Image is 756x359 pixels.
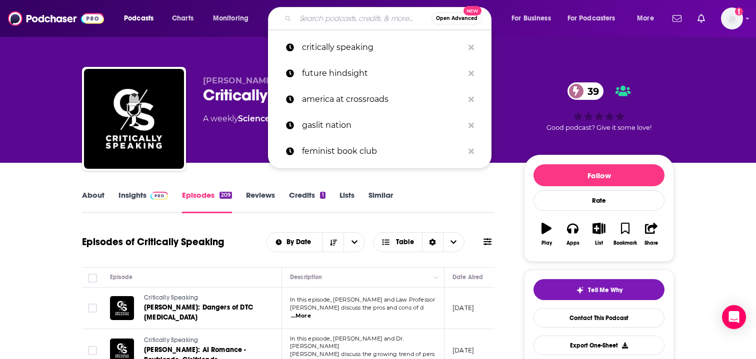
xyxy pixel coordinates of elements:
button: open menu [504,10,563,26]
span: Toggle select row [88,304,97,313]
div: A weekly podcast [203,113,380,125]
h2: Choose List sort [266,232,365,252]
a: [PERSON_NAME]: Dangers of DTC [MEDICAL_DATA] [144,303,264,323]
a: Science [238,114,270,123]
button: Open AdvancedNew [431,12,482,24]
input: Search podcasts, credits, & more... [295,10,431,26]
button: Choose View [373,232,464,252]
span: Critically Speaking [144,294,198,301]
button: open menu [117,10,166,26]
span: 39 [577,82,604,100]
a: Charts [165,10,199,26]
a: Episodes209 [182,190,232,213]
button: Column Actions [430,272,442,284]
a: Show notifications dropdown [693,10,709,27]
p: future hindsight [302,60,463,86]
span: Podcasts [124,11,153,25]
span: [PERSON_NAME] discuss the pros and cons of d [290,304,424,311]
a: Critically Speaking [144,294,264,303]
a: 39 [567,82,604,100]
img: Critically Speaking [84,69,184,169]
div: Play [541,240,552,246]
a: future hindsight [268,60,491,86]
span: For Podcasters [567,11,615,25]
button: open menu [343,233,364,252]
span: More [637,11,654,25]
a: InsightsPodchaser Pro [118,190,168,213]
a: Credits1 [289,190,325,213]
a: Contact This Podcast [533,308,664,328]
img: tell me why sparkle [576,286,584,294]
div: Share [644,240,658,246]
span: ...More [291,312,311,320]
button: open menu [266,239,323,246]
button: Apps [559,216,585,252]
img: Podchaser Pro [150,192,168,200]
img: User Profile [721,7,743,29]
a: feminist book club [268,138,491,164]
span: In this episode, [PERSON_NAME] and Law Professor [290,296,435,303]
div: Episode [110,271,132,283]
button: tell me why sparkleTell Me Why [533,279,664,300]
svg: Add a profile image [735,7,743,15]
div: Bookmark [613,240,637,246]
div: List [595,240,603,246]
span: Critically Speaking [144,337,198,344]
a: Critically Speaking [144,336,264,345]
button: Show profile menu [721,7,743,29]
span: In this episode, [PERSON_NAME] and Dr. [PERSON_NAME] [290,335,404,350]
span: [PERSON_NAME] [203,76,274,85]
p: [DATE] [452,346,474,355]
span: By Date [286,239,314,246]
span: [PERSON_NAME]: Dangers of DTC [MEDICAL_DATA] [144,303,253,322]
button: Follow [533,164,664,186]
span: Charts [172,11,193,25]
span: Toggle select row [88,346,97,355]
a: Show notifications dropdown [668,10,685,27]
button: Bookmark [612,216,638,252]
span: Table [396,239,414,246]
span: Open Advanced [436,16,477,21]
p: critically speaking [302,34,463,60]
div: Rate [533,190,664,211]
span: Logged in as adrian.villarreal [721,7,743,29]
button: Sort Direction [322,233,343,252]
div: Search podcasts, credits, & more... [277,7,501,30]
a: Similar [368,190,393,213]
a: gaslit nation [268,112,491,138]
a: Lists [339,190,354,213]
a: Reviews [246,190,275,213]
div: Date Aired [452,271,483,283]
button: open menu [206,10,261,26]
button: Share [638,216,664,252]
span: New [463,6,481,15]
div: Open Intercom Messenger [722,305,746,329]
p: america at crossroads [302,86,463,112]
img: Podchaser - Follow, Share and Rate Podcasts [8,9,104,28]
div: Description [290,271,322,283]
a: About [82,190,104,213]
button: open menu [561,10,630,26]
a: critically speaking [268,34,491,60]
span: Good podcast? Give it some love! [546,124,651,131]
p: gaslit nation [302,112,463,138]
button: open menu [630,10,666,26]
span: For Business [511,11,551,25]
div: Sort Direction [422,233,443,252]
h1: Episodes of Critically Speaking [82,236,224,248]
div: 209 [219,192,232,199]
div: 39Good podcast? Give it some love! [524,76,674,138]
p: [DATE] [452,304,474,312]
div: Apps [566,240,579,246]
span: Tell Me Why [588,286,622,294]
span: Monitoring [213,11,248,25]
div: 1 [320,192,325,199]
span: [PERSON_NAME] discuss the growing trend of pers [290,351,434,358]
button: Export One-Sheet [533,336,664,355]
button: Play [533,216,559,252]
p: feminist book club [302,138,463,164]
button: List [586,216,612,252]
